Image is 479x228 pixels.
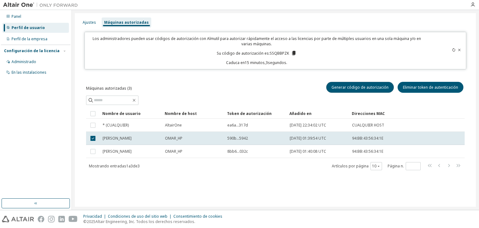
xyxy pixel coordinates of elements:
[12,25,45,30] font: Perfil de usuario
[403,85,458,90] font: Eliminar token de autenticación
[104,20,149,25] font: Máquinas autorizadas
[83,219,87,224] font: ©
[245,60,266,65] font: 15 minutos,
[38,216,44,222] img: facebook.svg
[217,51,270,56] font: Su código de autorización es:
[3,2,81,8] img: Altair Uno
[89,163,126,169] font: Mostrando entradas
[226,60,245,65] font: Caduca en
[331,85,389,90] font: Generar código de autorización
[165,111,197,116] font: Nombre de host
[12,70,46,75] font: En las instalaciones
[93,36,421,47] font: Los administradores pueden usar códigos de autorización con Almutil para autorizar rápidamente el...
[352,111,385,116] font: Direcciones MAC
[128,163,131,169] font: a
[12,36,47,42] font: Perfil de la empresa
[326,82,394,93] button: Generar código de autorización
[290,136,326,141] font: [DATE] 01:39:54 UTC
[138,163,140,169] font: 3
[2,216,34,222] img: altair_logo.svg
[352,122,384,128] font: CUALQUIER HOST
[126,163,128,169] font: 1
[165,149,182,154] font: OMAR_HP
[372,163,376,169] font: 10
[48,216,55,222] img: instagram.svg
[332,163,369,169] font: Artículos por página
[58,216,65,222] img: linkedin.svg
[12,14,21,19] font: Panel
[12,59,36,64] font: Administrado
[388,163,404,169] font: Página n.
[165,136,182,141] font: OMAR_HP
[268,60,287,65] font: segundos.
[270,51,289,56] font: SSQBBPZK
[69,216,78,222] img: youtube.svg
[87,219,95,224] font: 2025
[165,122,182,128] font: AltairOne
[108,214,167,219] font: Condiciones de uso del sitio web
[290,149,326,154] font: [DATE] 01:40:08 UTC
[83,20,96,25] font: Ajustes
[86,86,132,91] font: Máquinas autorizadas (3)
[227,149,248,154] font: 8bb6...032c
[83,214,102,219] font: Privacidad
[103,136,132,141] font: [PERSON_NAME]
[227,111,272,116] font: Token de autorización
[290,122,326,128] font: [DATE] 22:34:02 UTC
[227,122,248,128] font: ea6a...317d
[102,111,141,116] font: Nombre de usuario
[398,82,463,93] button: Eliminar token de autenticación
[173,214,222,219] font: Consentimiento de cookies
[131,163,133,169] font: 3
[227,136,248,141] font: 590b...5942
[352,136,383,141] font: 94:BB:43:56:34:1E
[352,149,383,154] font: 94:BB:43:56:34:1E
[266,60,268,65] font: 3
[133,163,138,169] font: de
[103,122,129,128] font: * (CUALQUIER)
[289,111,312,116] font: Añadido en
[4,48,60,53] font: Configuración de la licencia
[103,149,132,154] font: [PERSON_NAME]
[95,219,195,224] font: Altair Engineering, Inc. Todos los derechos reservados.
